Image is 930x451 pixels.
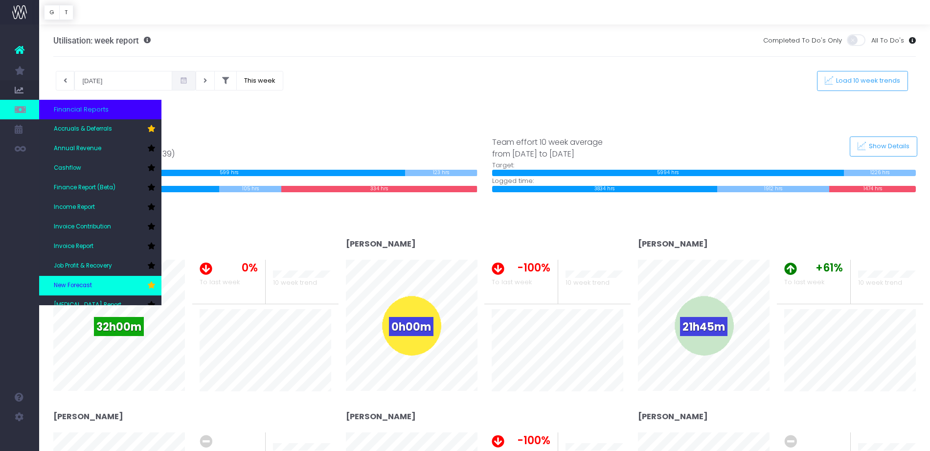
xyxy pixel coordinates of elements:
[829,186,916,192] div: 1474 hrs
[39,178,161,198] a: Finance Report (Beta)
[39,276,161,295] a: New Forecast
[44,5,73,20] div: Vertical button group
[871,36,904,45] span: All To Do's
[94,317,144,336] span: 32h00m
[566,278,610,288] span: 10 week trend
[53,120,916,133] h3: Team results
[219,186,281,192] div: 105 hrs
[817,71,908,91] button: Load 10 week trends
[54,125,112,134] span: Accruals & Deferrals
[680,317,727,336] span: 21h45m
[12,431,27,446] img: images/default_profile_image.png
[39,237,161,256] a: Invoice Report
[492,136,916,160] div: Team effort 10 week average from [DATE] to [DATE]
[492,186,717,192] div: 3834 hrs
[54,164,81,173] span: Cashflow
[242,260,258,276] span: 0%
[39,119,161,139] a: Accruals & Deferrals
[39,217,161,237] a: Invoice Contribution
[816,260,843,276] span: +61%
[54,301,121,310] span: [MEDICAL_DATA] Report
[54,242,93,251] span: Invoice Report
[46,136,485,192] div: Target: Logged time:
[53,36,151,45] h3: Utilisation: week report
[39,295,161,315] a: [MEDICAL_DATA] Report
[866,142,910,151] span: Show Details
[273,278,317,288] span: 10 week trend
[53,411,123,422] strong: [PERSON_NAME]
[844,170,916,176] div: 1226 hrs
[517,260,550,276] span: -100%
[200,277,240,287] span: To last week
[517,432,550,449] span: -100%
[54,144,101,153] span: Annual Revenue
[54,105,109,114] span: Financial Reports
[638,411,708,422] strong: [PERSON_NAME]
[242,432,258,449] span: 0%
[784,277,824,287] span: To last week
[346,411,416,422] strong: [PERSON_NAME]
[833,77,901,85] span: Load 10 week trends
[763,36,842,45] span: Completed To Do's Only
[39,139,161,158] a: Annual Revenue
[858,278,902,288] span: 10 week trend
[59,5,73,20] button: T
[39,256,161,276] a: Job Profit & Recovery
[827,432,843,449] span: 0%
[492,277,532,287] span: To last week
[389,317,433,336] span: 0h00m
[346,238,416,249] strong: [PERSON_NAME]
[485,136,924,192] div: Target: Logged time:
[281,186,477,192] div: 334 hrs
[54,203,95,212] span: Income Report
[44,5,60,20] button: G
[54,281,92,290] span: New Forecast
[53,136,477,160] div: Team effort from [DATE] to [DATE] (week 39)
[39,198,161,217] a: Income Report
[39,158,161,178] a: Cashflow
[54,223,111,231] span: Invoice Contribution
[53,222,916,235] h3: Individual results
[236,71,283,90] button: This week
[405,170,477,176] div: 123 hrs
[53,170,406,176] div: 599 hrs
[54,262,112,271] span: Job Profit & Recovery
[492,170,844,176] div: 5994 hrs
[54,183,115,192] span: Finance Report (Beta)
[717,186,830,192] div: 1912 hrs
[638,238,708,249] strong: [PERSON_NAME]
